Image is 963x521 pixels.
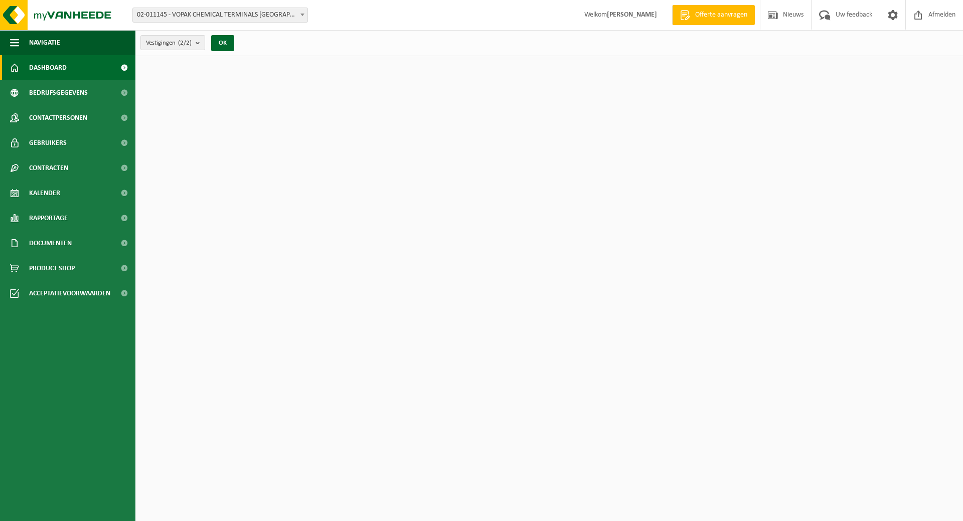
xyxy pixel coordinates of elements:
[29,30,60,55] span: Navigatie
[211,35,234,51] button: OK
[29,105,87,130] span: Contactpersonen
[607,11,657,19] strong: [PERSON_NAME]
[29,231,72,256] span: Documenten
[29,256,75,281] span: Product Shop
[29,181,60,206] span: Kalender
[29,206,68,231] span: Rapportage
[146,36,192,51] span: Vestigingen
[672,5,755,25] a: Offerte aanvragen
[29,80,88,105] span: Bedrijfsgegevens
[29,155,68,181] span: Contracten
[693,10,750,20] span: Offerte aanvragen
[133,8,307,22] span: 02-011145 - VOPAK CHEMICAL TERMINALS BELGIUM ACS - ANTWERPEN
[29,281,110,306] span: Acceptatievoorwaarden
[132,8,308,23] span: 02-011145 - VOPAK CHEMICAL TERMINALS BELGIUM ACS - ANTWERPEN
[29,55,67,80] span: Dashboard
[178,40,192,46] count: (2/2)
[29,130,67,155] span: Gebruikers
[140,35,205,50] button: Vestigingen(2/2)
